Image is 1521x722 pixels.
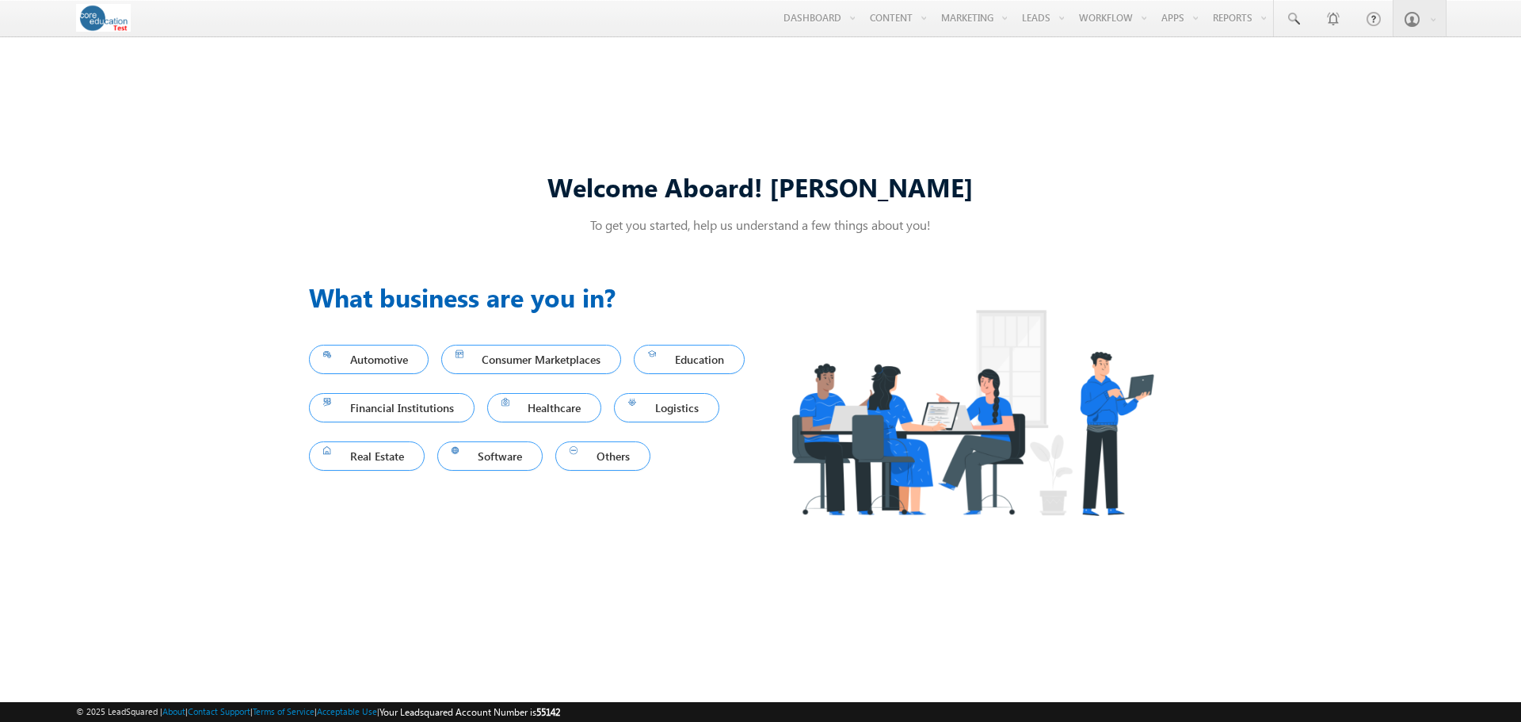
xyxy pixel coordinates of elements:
[188,706,250,716] a: Contact Support
[309,278,760,316] h3: What business are you in?
[309,170,1212,204] div: Welcome Aboard! [PERSON_NAME]
[536,706,560,718] span: 55142
[452,445,529,467] span: Software
[253,706,314,716] a: Terms of Service
[379,706,560,718] span: Your Leadsquared Account Number is
[456,349,608,370] span: Consumer Marketplaces
[162,706,185,716] a: About
[628,397,705,418] span: Logistics
[501,397,588,418] span: Healthcare
[323,397,460,418] span: Financial Institutions
[317,706,377,716] a: Acceptable Use
[570,445,636,467] span: Others
[760,278,1184,547] img: Industry.png
[323,349,414,370] span: Automotive
[76,705,560,720] span: © 2025 LeadSquared | | | | |
[323,445,410,467] span: Real Estate
[76,4,131,32] img: Custom Logo
[309,216,1212,233] p: To get you started, help us understand a few things about you!
[648,349,730,370] span: Education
